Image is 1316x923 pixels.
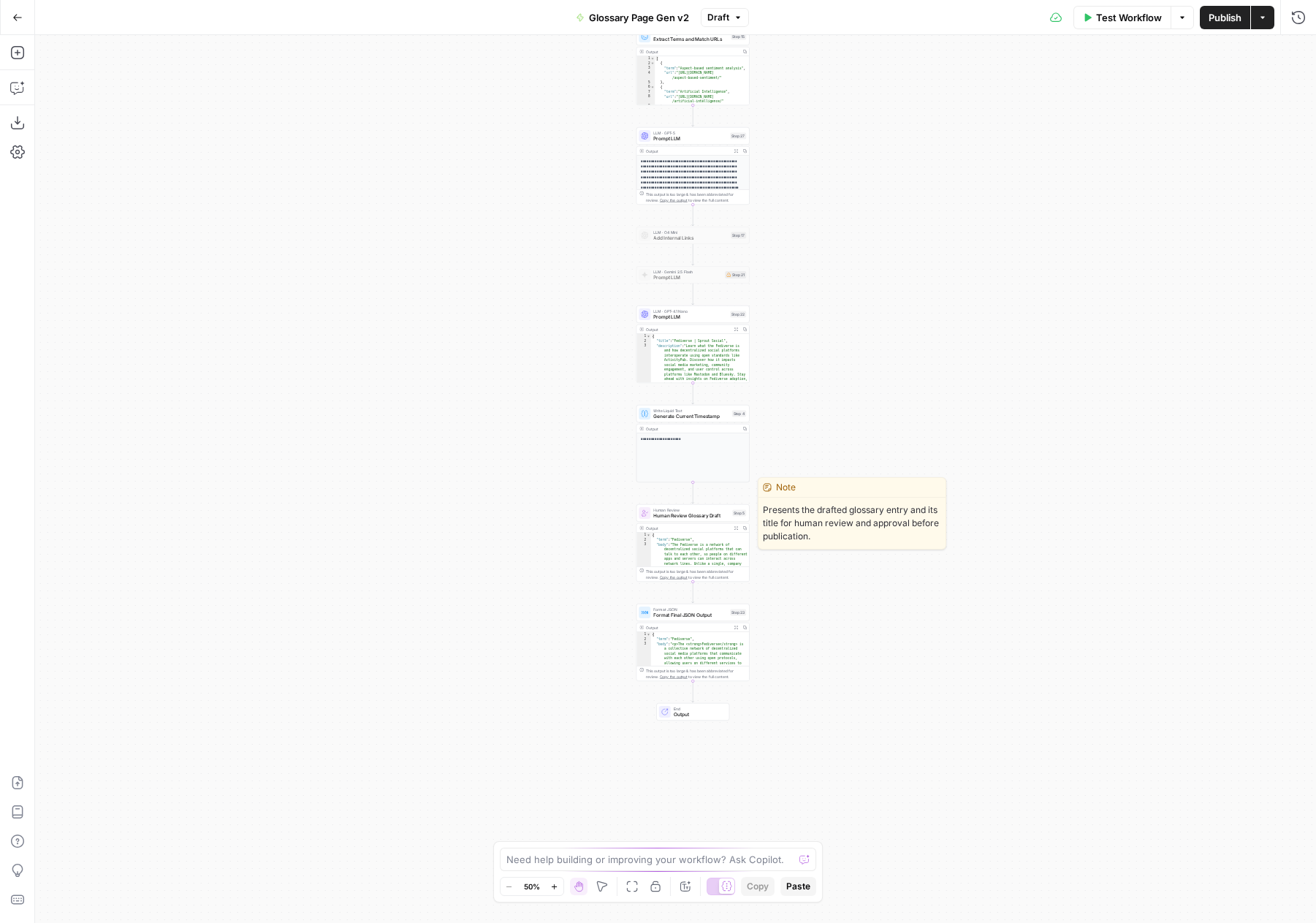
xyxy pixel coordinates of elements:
span: Presents the drafted glossary entry and its title for human review and approval before publication. [758,498,946,549]
div: 1 [636,533,651,538]
span: Write Liquid Text [653,408,729,414]
div: Step 27 [730,133,746,140]
span: Add Internal Links [653,235,728,242]
g: Edge from step_5 to step_23 [692,582,694,603]
span: Toggle code folding, rows 1 through 5 [647,334,651,339]
g: Edge from step_4 to step_5 [692,482,694,504]
g: Edge from step_15 to step_27 [692,105,694,126]
span: Prompt LLM [653,274,722,281]
div: Output [646,327,729,333]
span: Prompt LLM [653,314,727,321]
span: Toggle code folding, rows 6 through 9 [650,85,655,90]
span: Extract Terms and Match URLs [653,36,728,43]
div: Step 23 [730,609,746,616]
span: 50% [524,881,540,892]
div: Human ReviewHuman Review Glossary DraftStep 5Output{ "term":"Fediverse", "body":"The Fediverse is... [636,504,750,582]
button: Publish [1200,6,1250,29]
span: Copy the output [660,198,688,202]
span: Copy the output [660,675,688,679]
div: Step 15 [731,34,746,40]
span: LLM · GPT-4.1 Nano [653,308,727,314]
div: This output is too large & has been abbreviated for review. to view the full content. [646,191,746,203]
g: Edge from step_22 to step_4 [692,383,694,404]
span: Toggle code folding, rows 1 through 4 [647,533,651,538]
div: This output is too large & has been abbreviated for review. to view the full content. [646,668,746,680]
div: 7 [636,90,655,95]
div: 8 [636,94,655,104]
g: Edge from step_23 to end [692,681,694,702]
button: Test Workflow [1073,6,1171,29]
span: Generate Current Timestamp [653,413,729,420]
span: Toggle code folding, rows 2 through 5 [650,61,655,67]
div: 2 [636,61,655,67]
span: Draft [707,11,729,24]
div: Step 22 [730,311,746,318]
button: Glossary Page Gen v2 [567,6,698,29]
span: LLM · Gemini 2.5 Flash [653,269,722,275]
span: Publish [1209,10,1241,25]
button: Draft [701,8,749,27]
div: 2 [636,538,651,543]
div: Note [758,478,946,498]
div: Output [646,625,729,631]
div: Output [646,525,729,531]
div: Output [646,49,738,55]
span: Test Workflow [1096,10,1162,25]
div: 1 [636,334,651,339]
div: LLM · Gemini 2.5 FlashPrompt LLMStep 21 [636,266,750,284]
div: 5 [636,80,655,86]
div: 2 [636,339,651,344]
span: Toggle code folding, rows 1 through 382 [650,56,655,61]
div: Format JSONFormat Final JSON OutputStep 23Output{ "term":"Fediverse", "body":"<p>The <strong>Fedi... [636,604,750,681]
div: 3 [636,343,651,396]
div: EndOutput [636,703,750,721]
span: Paste [786,880,810,893]
div: Step 5 [732,510,746,517]
g: Edge from step_17 to step_21 [692,244,694,265]
div: LLM · GPT-4.1 NanoPrompt LLMStep 22Output{ "title":"Fediverse | Sprout Social", "description":"Le... [636,305,750,383]
div: 6 [636,85,655,90]
div: Step 4 [732,411,747,417]
div: 2 [636,637,651,642]
div: LLM · O4 MiniAdd Internal LinksStep 17 [636,227,750,244]
div: 1 [636,632,651,637]
div: This output is too large & has been abbreviated for review. to view the full content. [646,569,746,580]
span: End [674,706,723,712]
div: 9 [636,104,655,109]
span: Copy the output [660,575,688,580]
div: Output [646,148,729,154]
button: Paste [780,877,816,896]
div: 4 [636,71,655,80]
button: Copy [741,877,775,896]
span: Prompt LLM [653,135,727,143]
span: LLM · O4 Mini [653,229,728,235]
span: Copy [747,880,769,893]
g: Edge from step_27 to step_17 [692,205,694,226]
div: Output [646,426,738,432]
div: 1 [636,56,655,61]
g: Edge from step_21 to step_22 [692,284,694,305]
div: 3 [636,66,655,71]
span: Human Review [653,507,729,513]
span: Format JSON [653,607,727,612]
div: Step 17 [731,232,746,239]
div: Step 21 [725,271,746,278]
span: Format Final JSON Output [653,612,727,619]
span: LLM · GPT-5 [653,130,727,136]
span: Toggle code folding, rows 1 through 4 [647,632,651,637]
span: Human Review Glossary Draft [653,512,729,520]
span: Output [674,711,723,718]
div: Run Code · PythonExtract Terms and Match URLsStep 15Output[ { "term":"Aspect-based sentiment anal... [636,28,750,105]
span: Glossary Page Gen v2 [589,10,689,25]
